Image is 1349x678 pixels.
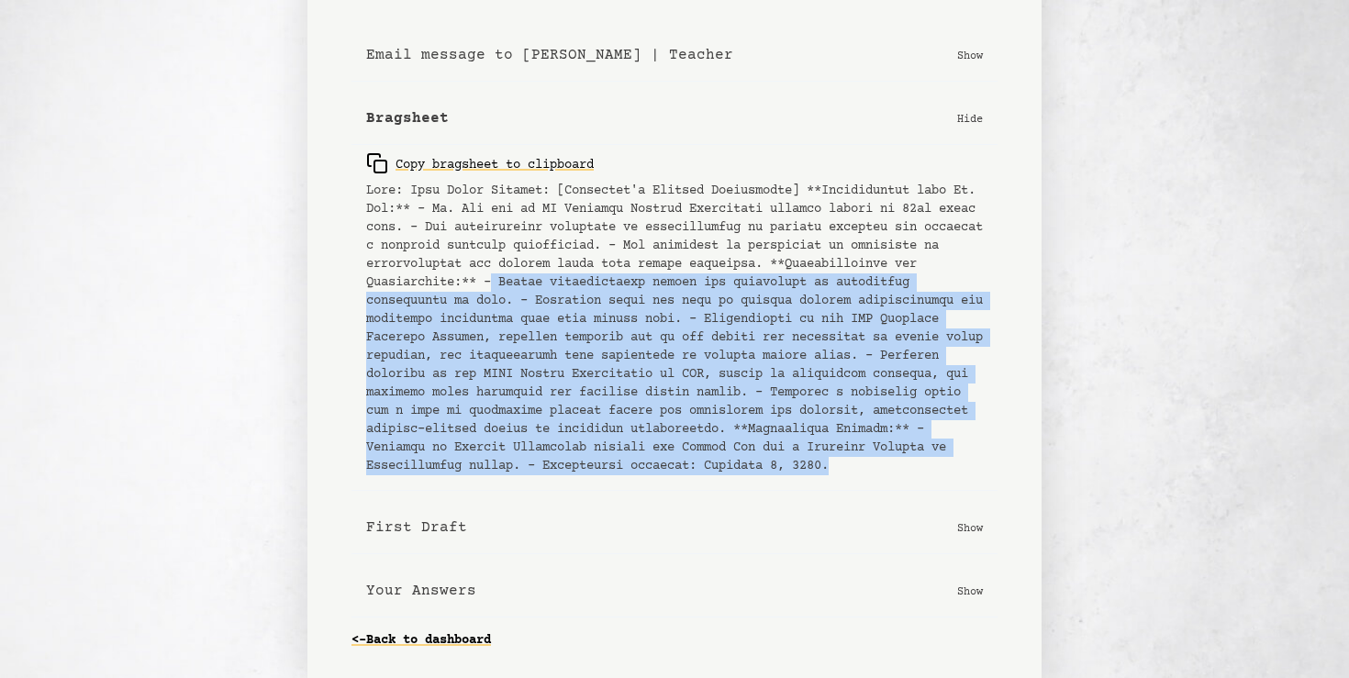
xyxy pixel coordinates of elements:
p: Hide [957,109,983,128]
button: Copy bragsheet to clipboard [366,145,594,182]
button: Email message to [PERSON_NAME] | Teacher Show [351,29,998,82]
b: Your Answers [366,580,476,602]
b: First Draft [366,517,467,539]
p: Show [957,582,983,600]
b: Bragsheet [366,107,449,129]
p: Show [957,518,983,537]
button: First Draft Show [351,502,998,554]
pre: Lore: Ipsu Dolor Sitamet: [Consectet'a Elitsed Doeiusmodte] **Incididuntut labo Et. Dol:** - Ma. ... [366,182,983,475]
button: Your Answers Show [351,565,998,617]
button: Bragsheet Hide [351,93,998,145]
b: Email message to [PERSON_NAME] | Teacher [366,44,733,66]
p: Show [957,46,983,64]
div: Copy bragsheet to clipboard [366,152,594,174]
a: <-Back to dashboard [351,626,491,655]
